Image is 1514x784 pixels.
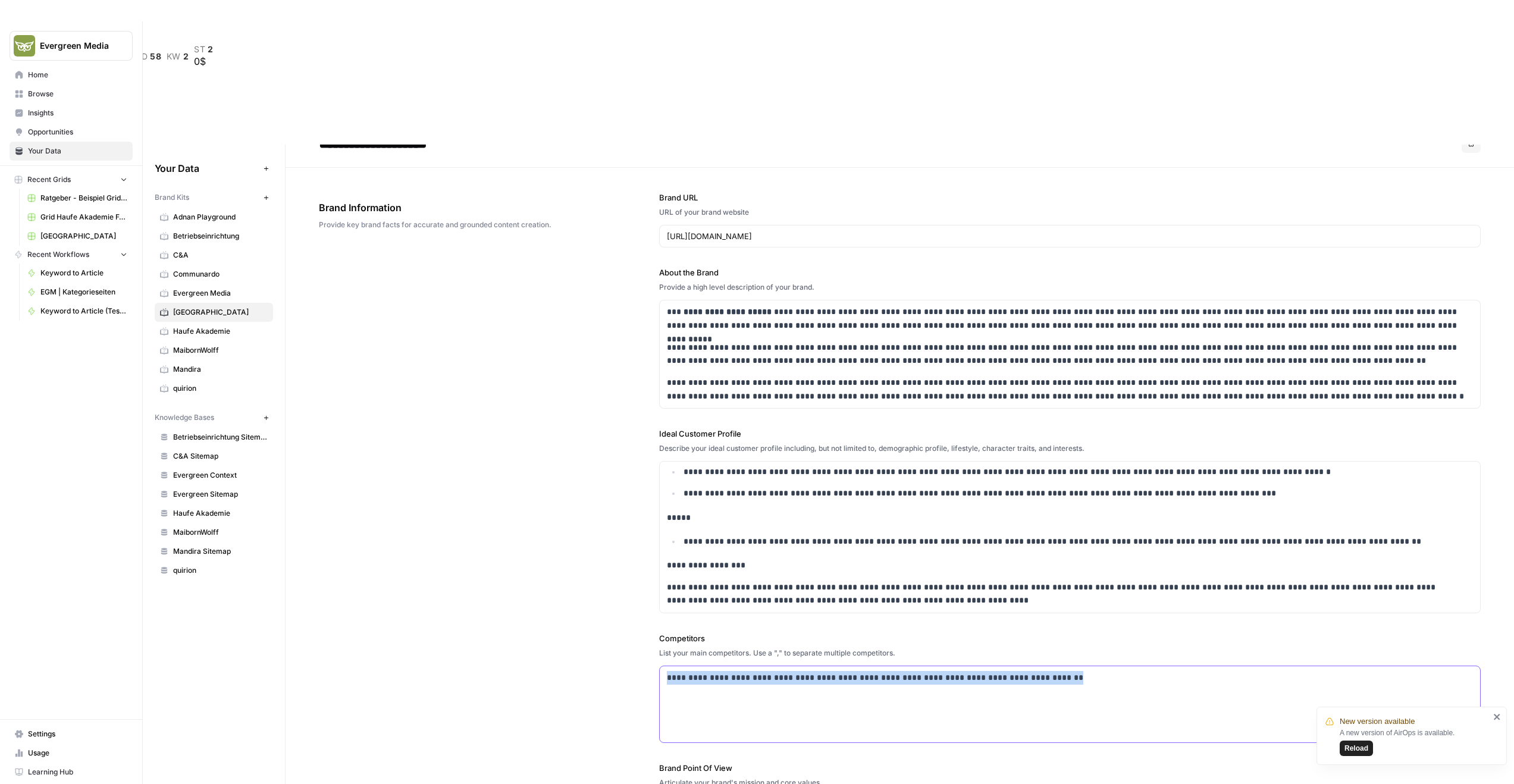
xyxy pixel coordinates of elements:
span: quirion [173,565,268,576]
span: Evergreen Sitemap [173,489,268,500]
span: Provide key brand facts for accurate and grounded content creation. [319,219,593,230]
span: Mandira [173,364,268,375]
span: Brand Information [319,200,593,215]
span: Recent Grids [27,174,71,185]
a: rd58 [136,52,162,61]
a: Haufe Akademie [155,504,273,523]
a: Usage [10,744,133,763]
a: [GEOGRAPHIC_DATA] [22,227,133,246]
span: Reload [1344,743,1368,754]
span: Grid Haufe Akademie FJC [40,212,127,222]
span: Mandira Sitemap [173,546,268,557]
span: Keyword to Article (Testversion Silja) [40,306,127,316]
span: Brand Kits [155,192,189,203]
a: quirion [155,379,273,398]
span: Adnan Playground [173,212,268,222]
input: www.sundaysoccer.com [667,230,1473,242]
a: Haufe Akademie [155,322,273,341]
span: 2 [183,52,189,61]
span: Your Data [28,146,127,156]
span: Recent Workflows [27,249,89,260]
button: Recent Workflows [10,246,133,264]
div: Provide a high level description of your brand. [659,282,1481,293]
a: Betriebseinrichtung [155,227,273,246]
span: 58 [150,52,161,61]
a: Keyword to Article (Testversion Silja) [22,302,133,321]
span: Your Data [155,161,259,175]
span: C&A [173,250,268,261]
button: close [1493,712,1502,722]
label: About the Brand [659,266,1481,278]
a: Betriebseinrichtung Sitemap [155,428,273,447]
span: Learning Hub [28,767,127,777]
a: Your Data [10,142,133,161]
span: MaibornWolff [173,345,268,356]
a: Mandira Sitemap [155,542,273,561]
span: [GEOGRAPHIC_DATA] [173,307,268,318]
a: Learning Hub [10,763,133,782]
span: Knowledge Bases [155,412,214,423]
span: Settings [28,729,127,739]
label: Ideal Customer Profile [659,428,1481,440]
a: C&A [155,246,273,265]
a: MaibornWolff [155,523,273,542]
label: Brand Point Of View [659,762,1481,774]
a: MaibornWolff [155,341,273,360]
a: [GEOGRAPHIC_DATA] [155,303,273,322]
a: Evergreen Media [155,284,273,303]
a: Settings [10,725,133,744]
a: Keyword to Article [22,264,133,283]
a: Adnan Playground [155,208,273,227]
span: Keyword to Article [40,268,127,278]
a: kw2 [167,52,189,61]
span: Haufe Akademie [173,508,268,519]
span: st [194,45,205,54]
a: Ratgeber - Beispiel Grid (bitte kopieren) [22,189,133,208]
a: EGM | Kategorieseiten [22,283,133,302]
span: Communardo [173,269,268,280]
div: Describe your ideal customer profile including, but not limited to, demographic profile, lifestyl... [659,443,1481,454]
a: Communardo [155,265,273,284]
span: kw [167,52,181,61]
label: Brand URL [659,192,1481,203]
button: Recent Grids [10,171,133,189]
span: MaibornWolff [173,527,268,538]
span: Evergreen Context [173,470,268,481]
span: Evergreen Media [173,288,268,299]
a: quirion [155,561,273,580]
span: C&A Sitemap [173,451,268,462]
a: C&A Sitemap [155,447,273,466]
a: Evergreen Sitemap [155,485,273,504]
div: A new version of AirOps is available. [1340,727,1490,756]
div: URL of your brand website [659,207,1481,218]
span: [GEOGRAPHIC_DATA] [40,231,127,242]
a: st2 [194,45,214,54]
a: Grid Haufe Akademie FJC [22,208,133,227]
a: Mandira [155,360,273,379]
span: quirion [173,383,268,394]
span: New version available [1340,716,1415,727]
label: Competitors [659,632,1481,644]
a: Evergreen Context [155,466,273,485]
span: Betriebseinrichtung [173,231,268,242]
div: List your main competitors. Use a "," to separate multiple competitors. [659,648,1481,658]
span: Usage [28,748,127,758]
span: Haufe Akademie [173,326,268,337]
div: 0$ [194,54,214,68]
button: Reload [1340,741,1373,756]
span: Betriebseinrichtung Sitemap [173,432,268,443]
span: 2 [208,45,214,54]
span: EGM | Kategorieseiten [40,287,127,297]
span: Ratgeber - Beispiel Grid (bitte kopieren) [40,193,127,203]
